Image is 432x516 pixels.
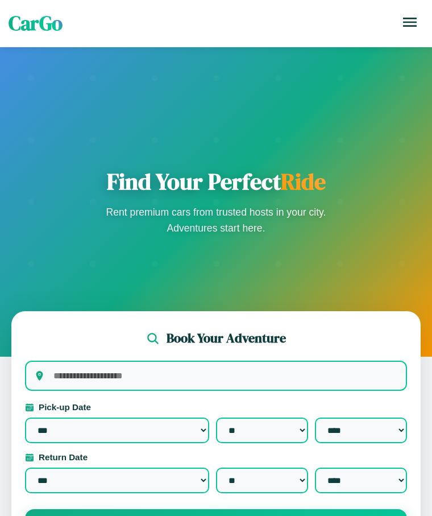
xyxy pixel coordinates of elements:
span: CarGo [9,10,63,37]
h2: Book Your Adventure [167,329,286,347]
p: Rent premium cars from trusted hosts in your city. Adventures start here. [102,204,330,236]
span: Ride [281,166,326,197]
h1: Find Your Perfect [102,168,330,195]
label: Return Date [25,452,407,462]
label: Pick-up Date [25,402,407,412]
